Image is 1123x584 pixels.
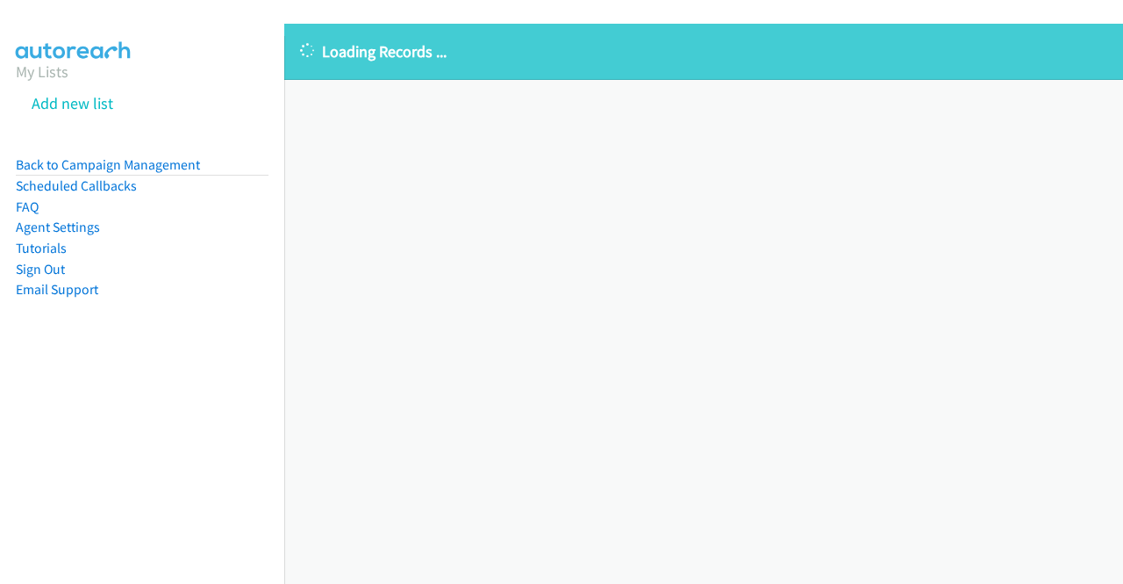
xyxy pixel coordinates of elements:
a: FAQ [16,198,39,215]
a: My Lists [16,61,68,82]
a: Back to Campaign Management [16,156,200,173]
a: Add new list [32,93,113,113]
a: Email Support [16,281,98,298]
a: Agent Settings [16,219,100,235]
a: Scheduled Callbacks [16,177,137,194]
p: Loading Records ... [300,40,1107,63]
a: Sign Out [16,261,65,278]
a: Tutorials [16,240,67,256]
